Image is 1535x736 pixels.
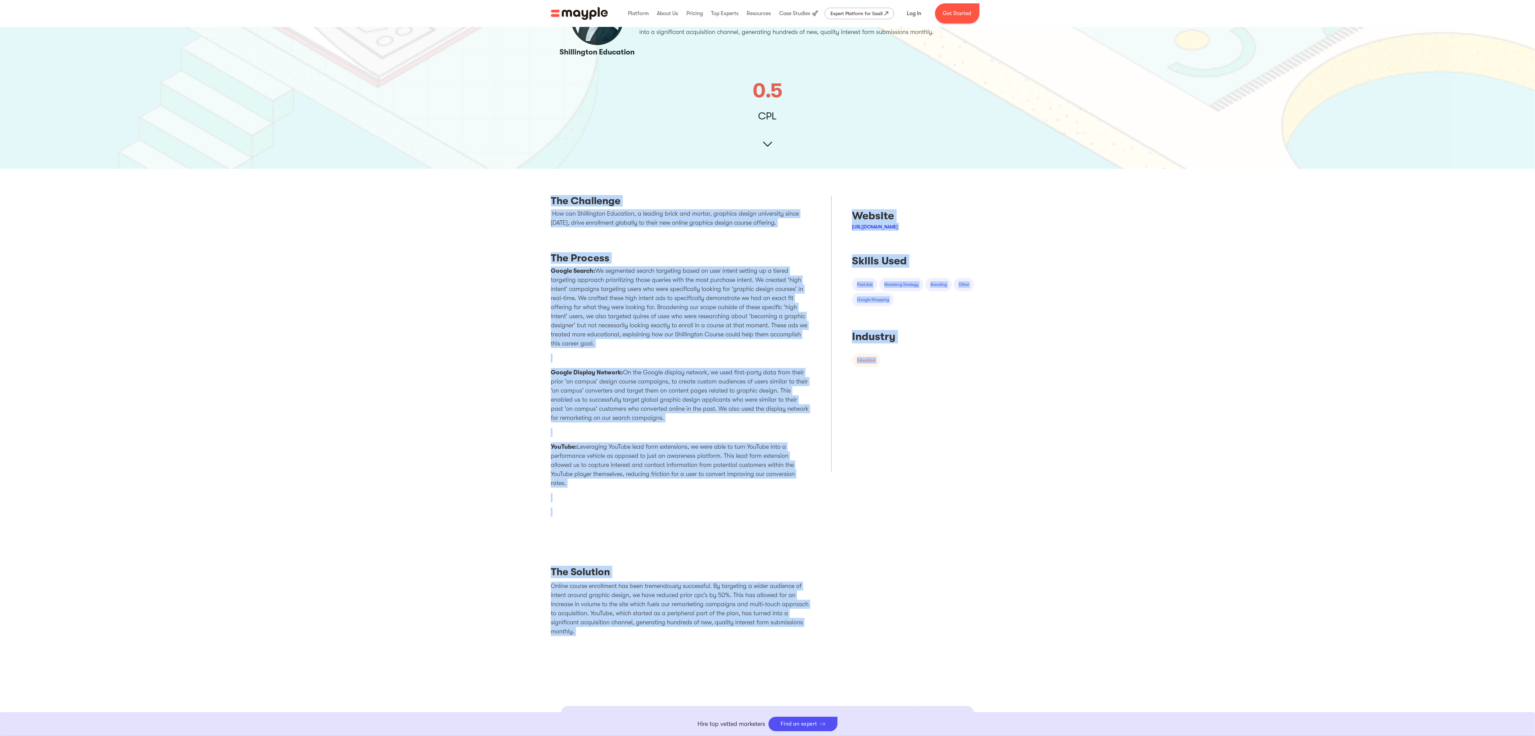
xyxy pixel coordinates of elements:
[852,209,984,223] div: Website
[551,253,811,266] h3: The Process
[857,281,872,288] div: paid ads
[551,266,811,348] p: We segmented search targeting based on user intent setting up a tiered targeting approach priorit...
[852,254,984,268] div: Skills Used
[852,224,898,229] a: [URL][DOMAIN_NAME]
[959,281,969,288] div: other
[698,720,765,729] p: Hire top vetted marketers
[781,721,817,727] div: Find an expert
[825,8,894,19] a: Expert Platform for SaaS
[709,3,740,24] div: Top Experts
[551,442,811,488] p: Leveraging YouTube lead form extensions, we were able to turn YouTube into a performance vehicle ...
[551,7,608,20] img: Mayple logo
[551,566,811,582] h4: The Solution
[551,7,608,20] a: home
[551,368,811,422] p: On the Google display network, we used first-party data from their prior ‘on campus’ design cours...
[551,582,811,636] p: Online course enrollment has been tremendously successful. By targeting a wider audience of inten...
[626,3,650,24] div: Platform
[551,209,811,227] p: How can Shillington Education, a leading brick and mortar, graphics design university since [DATE...
[857,296,889,303] div: google shopping
[655,3,680,24] div: About Us
[884,281,919,288] div: marketing strategy
[685,3,705,24] div: Pricing
[935,3,979,24] a: Get Started
[857,357,876,364] div: education
[852,330,984,343] div: Industry
[551,369,623,376] strong: Google Display Network:
[551,267,595,274] strong: Google Search:
[551,196,811,209] h3: The Challenge
[899,5,930,22] a: Log In
[830,9,883,17] div: Expert Platform for SaaS
[930,281,947,288] div: branding
[745,3,773,24] div: Resources
[551,443,577,450] strong: YouTube:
